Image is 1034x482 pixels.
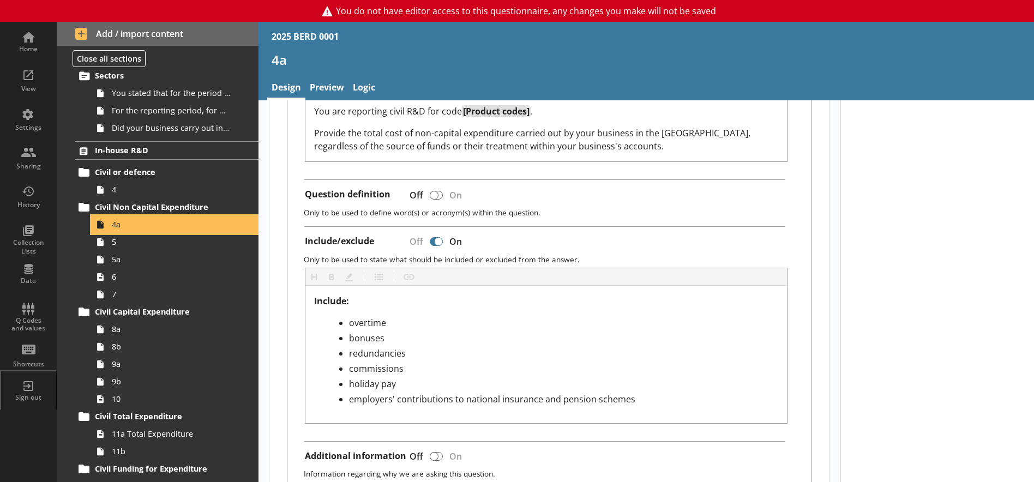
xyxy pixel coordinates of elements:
[112,429,231,439] span: 11a Total Expenditure
[75,303,258,321] a: Civil Capital Expenditure
[112,359,231,369] span: 9a
[95,411,227,421] span: Civil Total Expenditure
[112,219,231,230] span: 4a
[92,102,258,119] a: For the reporting period, for which of the following product codes has your business carried out ...
[80,303,258,408] li: Civil Capital Expenditure8a8b9a9b10
[95,167,227,177] span: Civil or defence
[304,254,803,264] p: Only to be used to state what should be included or excluded from the answer.
[9,85,47,93] div: View
[112,341,231,352] span: 8b
[9,317,47,333] div: Q Codes and values
[305,77,348,100] a: Preview
[314,127,753,152] span: Provide the total cost of non-capital expenditure carried out by your business in the [GEOGRAPHIC...
[9,276,47,285] div: Data
[9,238,47,255] div: Collection Lists
[95,463,227,474] span: Civil Funding for Expenditure
[9,201,47,209] div: History
[75,164,258,181] a: Civil or defence
[80,67,258,137] li: SectorsYou stated that for the period [From] to [To], [Ru Name] carried out in-house R&D. Is this...
[112,324,231,334] span: 8a
[92,251,258,268] a: 5a
[445,185,471,204] div: On
[92,233,258,251] a: 5
[92,373,258,390] a: 9b
[80,198,258,303] li: Civil Non Capital Expenditure4a55a67
[112,289,231,299] span: 7
[9,123,47,132] div: Settings
[349,378,396,390] span: holiday pay
[92,268,258,286] a: 6
[401,232,428,251] div: Off
[92,425,258,443] a: 11a Total Expenditure
[9,393,47,402] div: Sign out
[92,356,258,373] a: 9a
[349,363,404,375] span: commissions
[92,321,258,338] a: 8a
[9,45,47,53] div: Home
[92,85,258,102] a: You stated that for the period [From] to [To], [Ru Name] carried out in-house R&D. Is this correct?
[57,45,258,137] li: In-house R&DSectorsYou stated that for the period [From] to [To], [Ru Name] carried out in-house ...
[92,443,258,460] a: 11b
[112,446,231,456] span: 11b
[267,77,305,100] a: Design
[80,164,258,198] li: Civil or defence4
[75,141,258,160] a: In-house R&D
[305,450,406,462] label: Additional information
[112,272,231,282] span: 6
[348,77,380,100] a: Logic
[75,28,241,40] span: Add / import content
[314,105,462,117] span: You are reporting civil R&D for code
[112,394,231,404] span: 10
[75,67,258,85] a: Sectors
[92,181,258,198] a: 4
[112,184,231,195] span: 4
[75,198,258,216] a: Civil Non Capital Expenditure
[75,408,258,425] a: Civil Total Expenditure
[92,390,258,408] a: 10
[92,119,258,137] a: Did your business carry out in-house R&D for any other product codes?
[272,31,339,43] div: 2025 BERD 0001
[349,332,384,344] span: bonuses
[112,254,231,264] span: 5a
[463,105,530,117] span: [Product codes]
[73,50,146,67] button: Close all sections
[112,123,231,133] span: Did your business carry out in-house R&D for any other product codes?
[304,468,803,479] p: Information regarding why we are asking this question.
[92,338,258,356] a: 8b
[92,286,258,303] a: 7
[349,347,406,359] span: redundancies
[112,105,231,116] span: For the reporting period, for which of the following product codes has your business carried out ...
[57,22,258,46] button: Add / import content
[349,317,386,329] span: overtime
[445,447,471,466] div: On
[9,162,47,171] div: Sharing
[445,232,471,251] div: On
[95,202,227,212] span: Civil Non Capital Expenditure
[112,237,231,247] span: 5
[305,236,374,247] label: Include/exclude
[304,207,803,218] p: Only to be used to define word(s) or acronym(s) within the question.
[531,105,533,117] span: .
[92,216,258,233] a: 4a
[112,376,231,387] span: 9b
[75,460,258,478] a: Civil Funding for Expenditure
[272,51,1021,68] h1: 4a
[112,88,231,98] span: You stated that for the period [From] to [To], [Ru Name] carried out in-house R&D. Is this correct?
[9,360,47,369] div: Shortcuts
[401,447,428,466] div: Off
[95,306,227,317] span: Civil Capital Expenditure
[401,185,428,204] div: Off
[349,393,635,405] span: employers' contributions to national insurance and pension schemes
[95,70,227,81] span: Sectors
[305,189,390,200] label: Question definition
[80,408,258,460] li: Civil Total Expenditure11a Total Expenditure11b
[314,295,349,307] span: Include:
[95,145,227,155] span: In-house R&D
